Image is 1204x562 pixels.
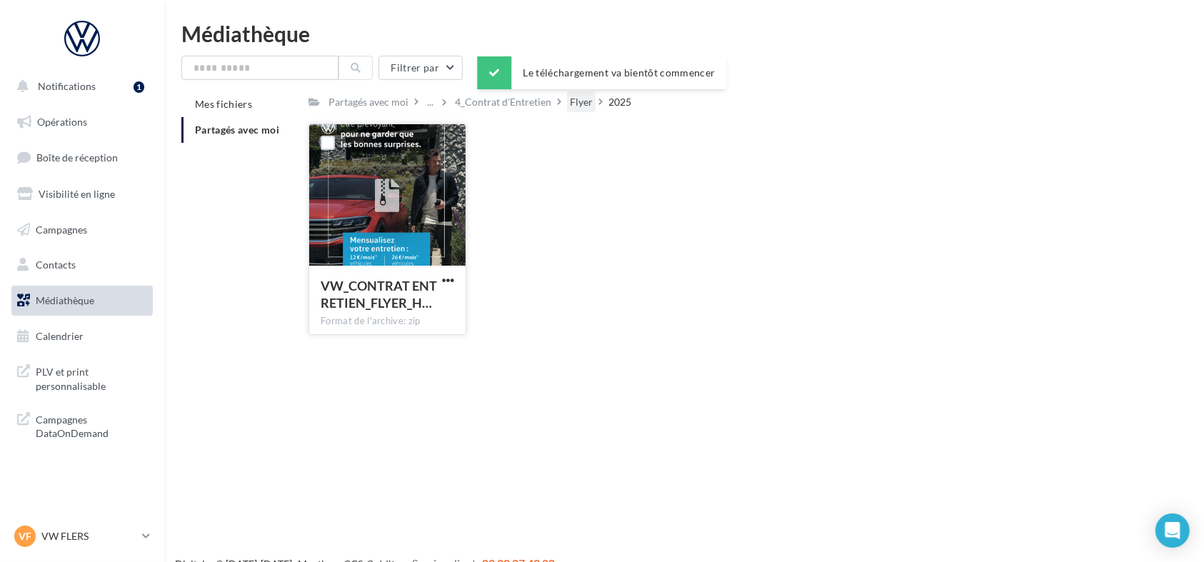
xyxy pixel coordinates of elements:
[134,81,144,93] div: 1
[321,315,454,328] div: Format de l'archive: zip
[477,56,726,89] div: Le téléchargement va bientôt commencer
[36,330,84,342] span: Calendrier
[9,142,156,173] a: Boîte de réception
[36,362,147,393] span: PLV et print personnalisable
[328,95,408,109] div: Partagés avec moi
[424,92,436,112] div: ...
[195,124,279,136] span: Partagés avec moi
[570,95,593,109] div: Flyer
[36,259,76,271] span: Contacts
[9,404,156,446] a: Campagnes DataOnDemand
[9,250,156,280] a: Contacts
[181,23,1187,44] div: Médiathèque
[9,107,156,137] a: Opérations
[37,116,87,128] span: Opérations
[36,223,87,235] span: Campagnes
[195,98,252,110] span: Mes fichiers
[39,188,115,200] span: Visibilité en ligne
[9,215,156,245] a: Campagnes
[9,321,156,351] a: Calendrier
[1155,513,1190,548] div: Open Intercom Messenger
[38,80,96,92] span: Notifications
[19,529,31,543] span: VF
[9,286,156,316] a: Médiathèque
[36,151,118,164] span: Boîte de réception
[36,410,147,441] span: Campagnes DataOnDemand
[11,523,153,550] a: VF VW FLERS
[321,278,437,311] span: VW_CONTRAT ENTRETIEN_FLYER_HD_2025
[41,529,136,543] p: VW FLERS
[608,95,631,109] div: 2025
[455,95,551,109] div: 4_Contrat d'Entretien
[9,71,150,101] button: Notifications 1
[9,179,156,209] a: Visibilité en ligne
[9,356,156,398] a: PLV et print personnalisable
[36,294,94,306] span: Médiathèque
[378,56,463,80] button: Filtrer par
